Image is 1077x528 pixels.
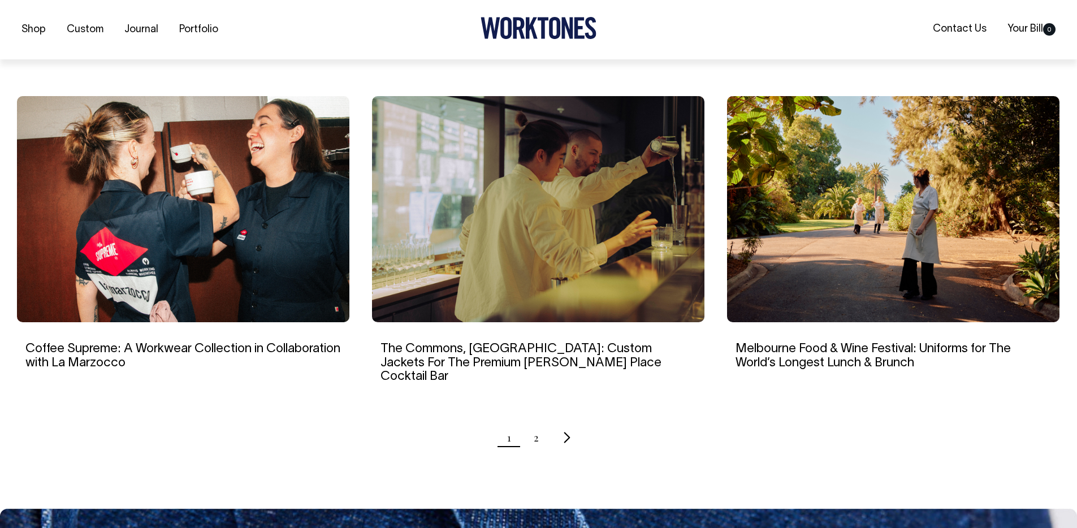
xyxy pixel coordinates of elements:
a: Contact Us [928,20,991,38]
a: Custom [62,20,108,39]
a: Page 2 [534,423,539,452]
img: Coffee Supreme: A Workwear Collection in Collaboration with La Marzocco [17,96,349,322]
span: Page 1 [507,423,511,452]
a: Coffee Supreme: A Workwear Collection in Collaboration with La Marzocco [25,343,340,368]
a: Journal [120,20,163,39]
a: The Commons, [GEOGRAPHIC_DATA]: Custom Jackets For The Premium [PERSON_NAME] Place Cocktail Bar [380,343,661,382]
img: The Commons, Sydney: Custom Jackets For The Premium Martin Place Cocktail Bar [372,96,704,322]
a: Next page [561,423,570,452]
a: Your Bill0 [1003,20,1060,38]
nav: Pagination [17,423,1060,452]
img: Melbourne Food & Wine Festival: Uniforms for The World’s Longest Lunch & Brunch [727,96,1059,322]
a: Melbourne Food & Wine Festival: Uniforms for The World’s Longest Lunch & Brunch [736,343,1011,368]
a: Shop [17,20,50,39]
span: 0 [1043,23,1056,36]
a: Portfolio [175,20,223,39]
